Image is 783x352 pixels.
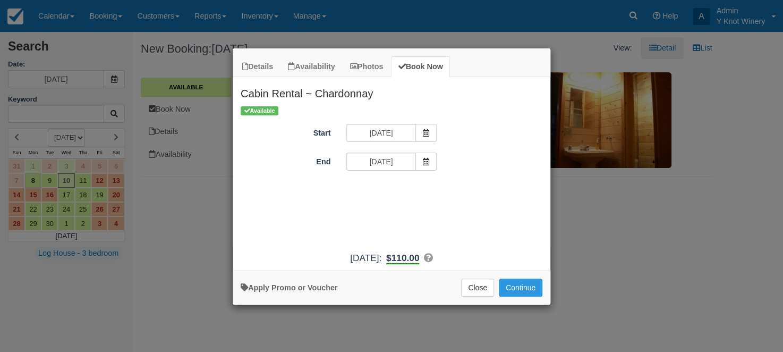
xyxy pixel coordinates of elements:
[241,283,337,292] a: Apply Voucher
[233,153,338,167] label: End
[461,279,494,297] button: Close
[233,252,550,265] div: :
[233,124,338,139] label: Start
[233,77,550,265] div: Item Modal
[350,253,379,263] span: [DATE]
[241,106,278,115] span: Available
[386,253,419,264] b: $110.00
[499,279,542,297] button: Add to Booking
[233,77,550,105] h2: Cabin Rental ~ Chardonnay
[281,56,342,77] a: Availability
[391,56,449,77] a: Book Now
[235,56,280,77] a: Details
[343,56,390,77] a: Photos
